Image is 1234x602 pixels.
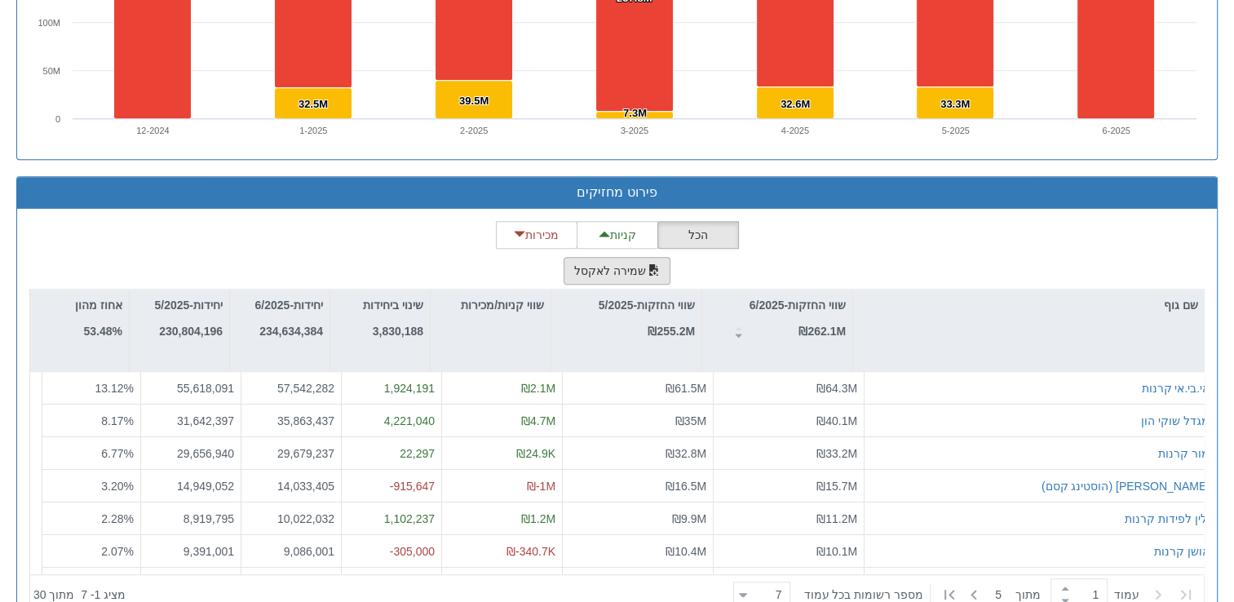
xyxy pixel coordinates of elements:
button: שמירה לאקסל [564,257,671,285]
span: ₪1.2M [521,511,555,525]
div: 29,679,237 [248,445,334,461]
span: ₪10.1M [816,544,857,557]
div: 13.12 % [49,380,134,396]
strong: 230,804,196 [159,325,223,338]
button: אושן קרנות [1154,542,1210,559]
div: 2.07 % [49,542,134,559]
div: 3.20 % [49,477,134,494]
strong: ₪262.1M [798,325,846,338]
span: ₪4.7M [521,414,555,427]
button: מכירות [496,221,577,249]
span: ₪40.1M [816,414,857,427]
div: 6.77 % [49,445,134,461]
span: ₪-1M [527,479,555,492]
strong: 234,634,384 [259,325,323,338]
p: אחוז מהון [75,296,122,314]
text: 5-2025 [942,126,970,135]
text: 2-2025 [460,126,488,135]
strong: 3,830,188 [373,325,423,338]
div: 14,033,405 [248,477,334,494]
span: ₪33.2M [816,446,857,459]
text: 0 [55,114,60,124]
div: 14,949,052 [148,477,234,494]
span: ₪-340.7K [506,544,555,557]
div: 2.28 % [49,510,134,526]
span: ₪10.4M [666,544,706,557]
div: שווי קניות/מכירות [431,290,551,321]
text: 12-2024 [136,126,169,135]
span: ₪15.7M [816,479,857,492]
div: 55,618,091 [148,380,234,396]
div: 10,022,032 [248,510,334,526]
text: 1-2025 [299,126,327,135]
tspan: 7.3M [623,107,647,119]
span: ₪2.1M [521,382,555,395]
button: [PERSON_NAME] (הוסטינג קסם) [1042,477,1210,494]
div: 35,863,437 [248,412,334,428]
span: ₪9.9M [672,511,706,525]
span: ₪64.3M [816,382,857,395]
div: 9,391,001 [148,542,234,559]
p: שווי החזקות-5/2025 [599,296,695,314]
text: 50M [43,66,60,76]
text: 3-2025 [621,126,648,135]
text: 100M [38,18,60,28]
p: יחידות-5/2025 [155,296,223,314]
div: 22,297 [348,445,435,461]
button: אי.בי.אי קרנות [1141,380,1210,396]
div: -915,647 [348,477,435,494]
div: 8,919,795 [148,510,234,526]
h3: פירוט מחזיקים [29,185,1205,200]
button: קניות [577,221,658,249]
tspan: 32.5M [299,98,328,110]
div: שם גוף [853,290,1205,321]
div: 9,086,001 [248,542,334,559]
strong: ₪255.2M [648,325,695,338]
button: מור קרנות [1158,445,1210,461]
strong: 53.48% [84,325,122,338]
button: ילין לפידות קרנות [1125,510,1210,526]
div: 1,102,237 [348,510,435,526]
p: שינוי ביחידות [363,296,423,314]
div: 29,656,940 [148,445,234,461]
div: -305,000 [348,542,435,559]
button: מגדל שוקי הון [1141,412,1210,428]
div: 57,542,282 [248,380,334,396]
tspan: 33.3M [940,98,970,110]
p: שווי החזקות-6/2025 [750,296,846,314]
p: יחידות-6/2025 [255,296,324,314]
div: 31,642,397 [148,412,234,428]
tspan: 32.6M [781,98,810,110]
tspan: 39.5M [459,95,489,107]
text: 6-2025 [1102,126,1130,135]
div: 4,221,040 [348,412,435,428]
button: הכל [657,221,739,249]
span: ₪32.8M [666,446,706,459]
div: 1,924,191 [348,380,435,396]
span: ₪24.9K [516,446,555,459]
div: 8.17 % [49,412,134,428]
text: 4-2025 [781,126,809,135]
span: ₪61.5M [666,382,706,395]
span: ₪11.2M [816,511,857,525]
span: ₪35M [675,414,706,427]
span: ₪16.5M [666,479,706,492]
